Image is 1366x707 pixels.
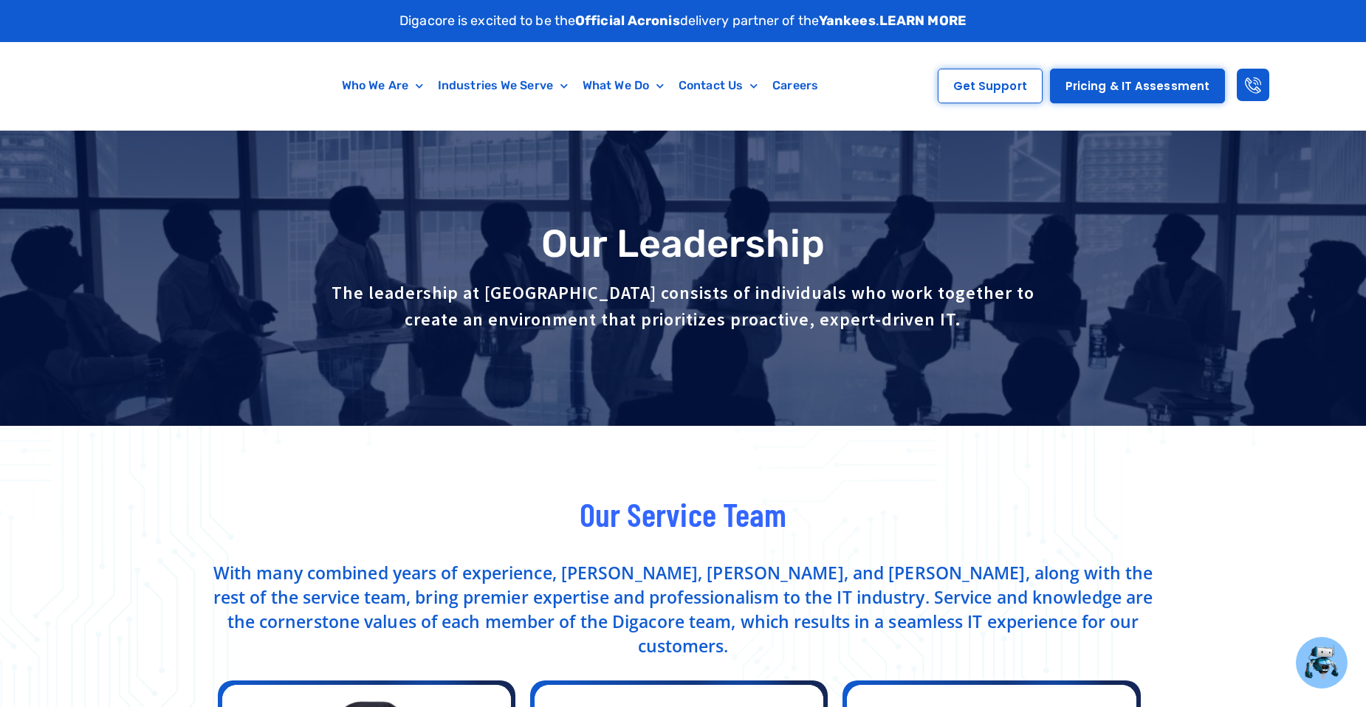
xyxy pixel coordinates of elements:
h1: Our Leadership [210,223,1156,265]
strong: Yankees [819,13,876,29]
p: With many combined years of experience, [PERSON_NAME], [PERSON_NAME], and [PERSON_NAME], along wi... [210,561,1156,658]
a: Industries We Serve [430,69,575,103]
span: Our Service Team [580,494,787,534]
a: Get Support [938,69,1043,103]
nav: Menu [270,69,891,103]
p: Digacore is excited to be the delivery partner of the . [399,11,967,31]
a: Who We Are [334,69,430,103]
a: Contact Us [671,69,765,103]
span: Pricing & IT Assessment [1065,80,1209,92]
a: LEARN MORE [879,13,967,29]
span: Get Support [953,80,1027,92]
strong: Official Acronis [575,13,680,29]
a: What We Do [575,69,671,103]
img: Digacore logo 1 [28,49,200,123]
p: The leadership at [GEOGRAPHIC_DATA] consists of individuals who work together to create an enviro... [329,280,1037,333]
a: Pricing & IT Assessment [1050,69,1225,103]
a: Careers [765,69,826,103]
